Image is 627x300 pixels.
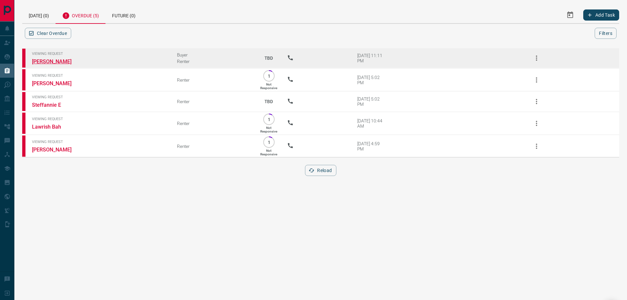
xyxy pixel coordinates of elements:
div: [DATE] 11:11 PM [357,53,385,63]
div: Renter [177,77,250,83]
div: [DATE] 5:02 PM [357,75,385,85]
div: Renter [177,59,250,64]
span: Viewing Request [32,52,167,56]
span: Viewing Request [32,73,167,78]
a: Steffannie E [32,102,81,108]
div: Renter [177,144,250,149]
button: Add Task [583,9,619,21]
a: [PERSON_NAME] [32,147,81,153]
span: Viewing Request [32,117,167,121]
p: 1 [266,140,271,145]
a: Lawrish Bah [32,124,81,130]
p: TBD [260,93,277,110]
div: property.ca [22,113,25,134]
div: Future (0) [105,7,142,23]
button: Filters [595,28,617,39]
div: [DATE] 5:02 PM [357,96,385,107]
p: TBD [260,49,277,67]
div: property.ca [22,92,25,111]
p: Not Responsive [260,126,277,133]
a: [PERSON_NAME] [32,80,81,87]
div: property.ca [22,49,25,68]
a: [PERSON_NAME] [32,58,81,65]
div: Overdue (5) [56,7,105,24]
div: Buyer [177,52,250,57]
p: 1 [266,73,271,78]
button: Reload [305,165,336,176]
div: property.ca [22,135,25,157]
div: [DATE] (0) [22,7,56,23]
p: Not Responsive [260,83,277,90]
div: [DATE] 4:59 PM [357,141,385,151]
div: Renter [177,121,250,126]
div: [DATE] 10:44 AM [357,118,385,129]
span: Viewing Request [32,95,167,99]
p: 1 [266,117,271,122]
button: Select Date Range [562,7,578,23]
button: Clear Overdue [25,28,71,39]
span: Viewing Request [32,140,167,144]
div: property.ca [22,69,25,90]
div: Renter [177,99,250,104]
p: Not Responsive [260,149,277,156]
